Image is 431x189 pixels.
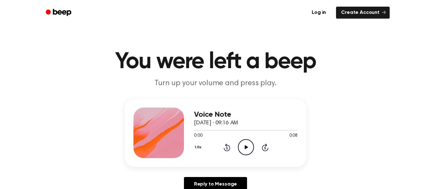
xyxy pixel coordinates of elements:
a: Beep [41,7,77,19]
p: Turn up your volume and press play. [94,78,337,89]
a: Create Account [336,7,390,19]
span: [DATE] · 09:16 AM [194,120,238,126]
a: Log in [305,5,332,20]
h1: You were left a beep [54,50,377,73]
span: 0:00 [194,133,202,139]
span: 0:08 [289,133,298,139]
h3: Voice Note [194,110,298,119]
button: 1.0x [194,142,204,153]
